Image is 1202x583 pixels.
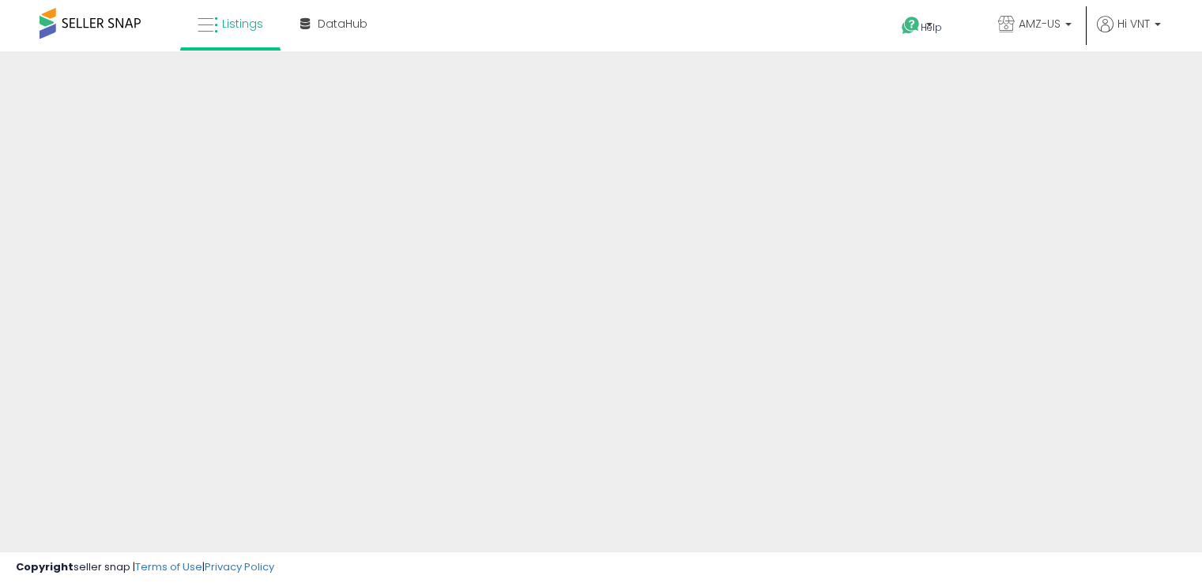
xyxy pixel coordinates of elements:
a: Terms of Use [135,559,202,574]
span: DataHub [318,16,367,32]
span: Hi VNT [1117,16,1150,32]
strong: Copyright [16,559,73,574]
a: Privacy Policy [205,559,274,574]
i: Get Help [901,16,921,36]
a: Hi VNT [1097,16,1161,51]
div: seller snap | | [16,560,274,575]
span: AMZ-US [1019,16,1061,32]
span: Listings [222,16,263,32]
span: Help [921,21,942,34]
a: Help [889,4,973,51]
